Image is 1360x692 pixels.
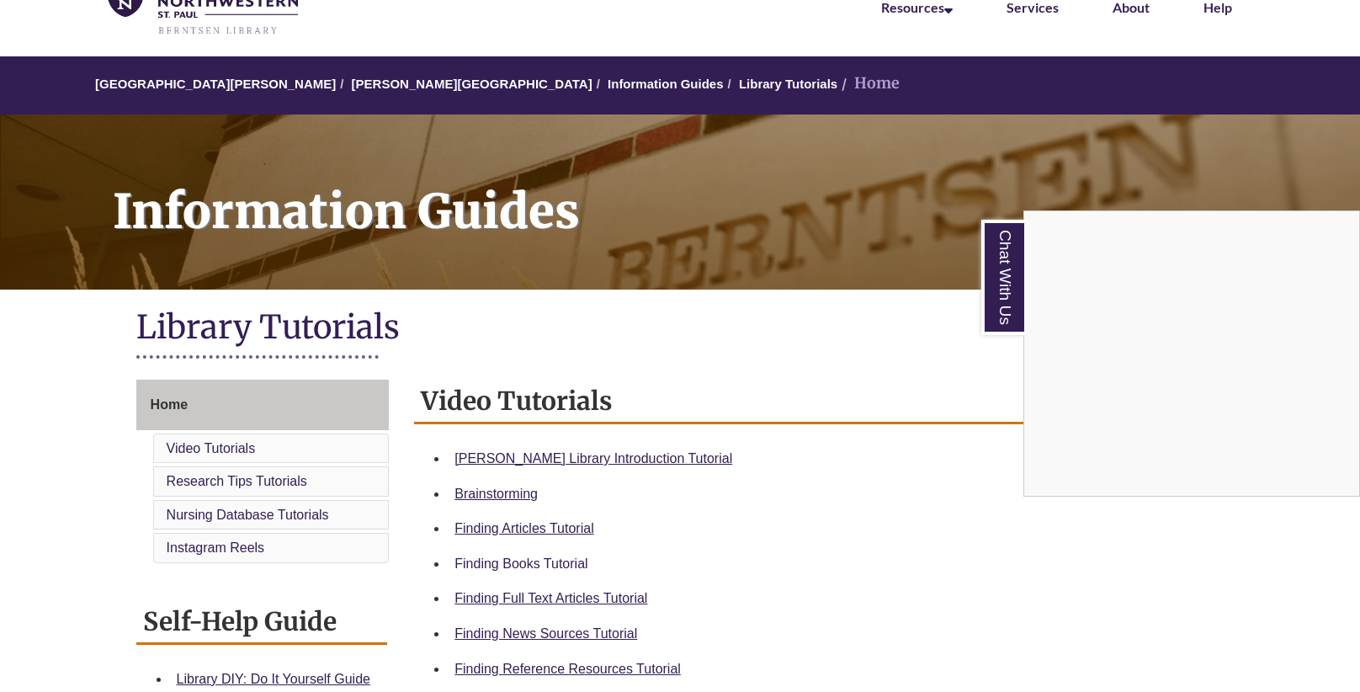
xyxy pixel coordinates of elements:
a: Chat With Us [981,220,1024,335]
div: Chat With Us [1023,210,1360,497]
iframe: Chat Widget [1024,211,1359,496]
